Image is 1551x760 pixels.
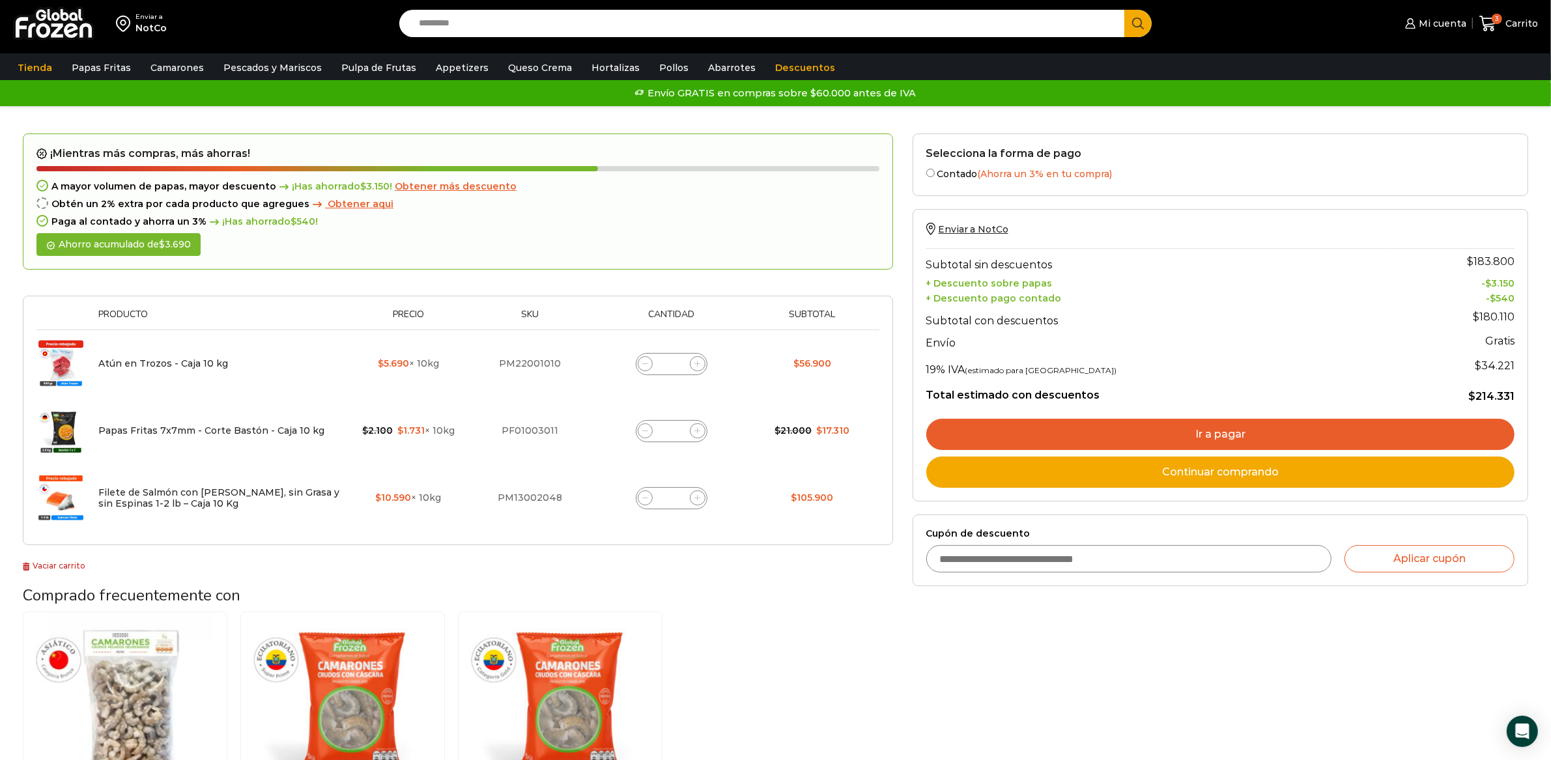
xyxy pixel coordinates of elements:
th: Sku [468,309,591,330]
td: PM13002048 [468,464,591,531]
span: $ [791,492,797,503]
bdi: 540 [291,216,315,227]
span: Carrito [1502,17,1538,30]
span: (Ahorra un 3% en tu compra) [978,168,1113,180]
span: $ [1490,292,1496,304]
td: × 10kg [348,330,468,398]
bdi: 2.100 [362,425,393,436]
div: Enviar a [135,12,167,21]
a: Ir a pagar [926,419,1515,450]
a: Queso Crema [502,55,578,80]
bdi: 21.000 [775,425,812,436]
div: A mayor volumen de papas, mayor descuento [36,181,879,192]
span: $ [793,358,799,369]
span: $ [1485,277,1491,289]
label: Contado [926,166,1515,180]
div: Ahorro acumulado de [36,233,201,256]
th: Subtotal sin descuentos [926,248,1386,274]
span: $ [1468,390,1475,402]
div: Open Intercom Messenger [1507,716,1538,747]
bdi: 56.900 [793,358,831,369]
input: Product quantity [662,422,681,440]
div: NotCo [135,21,167,35]
a: Obtener aqui [309,199,393,210]
span: $ [775,425,780,436]
h2: Selecciona la forma de pago [926,147,1515,160]
a: Filete de Salmón con [PERSON_NAME], sin Grasa y sin Espinas 1-2 lb – Caja 10 Kg [98,486,339,509]
span: $ [1467,255,1473,268]
a: Papas Fritas 7x7mm - Corte Bastón - Caja 10 kg [98,425,324,436]
td: PF01003011 [468,397,591,464]
td: PM22001010 [468,330,591,398]
span: Comprado frecuentemente con [23,585,240,606]
td: × 10kg [348,397,468,464]
bdi: 183.800 [1467,255,1515,268]
span: 3 [1492,14,1502,24]
span: $ [362,425,368,436]
td: × 10kg [348,464,468,531]
th: Cantidad [591,309,751,330]
span: Obtener más descuento [395,180,517,192]
span: $ [375,492,381,503]
span: Mi cuenta [1416,17,1466,30]
a: Hortalizas [585,55,646,80]
button: Search button [1124,10,1152,37]
span: $ [397,425,403,436]
a: Tienda [11,55,59,80]
bdi: 540 [1490,292,1515,304]
span: ¡Has ahorrado ! [206,216,318,227]
th: Subtotal con descuentos [926,304,1386,330]
a: Pescados y Mariscos [217,55,328,80]
span: Obtener aqui [328,198,393,210]
a: Camarones [144,55,210,80]
label: Cupón de descuento [926,528,1515,539]
span: Enviar a NotCo [939,223,1008,235]
a: Atún en Trozos - Caja 10 kg [98,358,228,369]
bdi: 3.690 [159,238,191,250]
a: Abarrotes [702,55,762,80]
img: address-field-icon.svg [116,12,135,35]
th: + Descuento sobre papas [926,274,1386,289]
span: $ [159,238,165,250]
strong: Gratis [1485,335,1515,347]
div: Obtén un 2% extra por cada producto que agregues [36,199,879,210]
bdi: 17.310 [816,425,849,436]
bdi: 180.110 [1473,311,1515,323]
th: Producto [92,309,348,330]
bdi: 105.900 [791,492,833,503]
span: $ [378,358,384,369]
th: Total estimado con descuentos [926,379,1386,404]
bdi: 3.150 [1485,277,1515,289]
a: Mi cuenta [1402,10,1466,36]
a: Papas Fritas [65,55,137,80]
a: Obtener más descuento [395,181,517,192]
input: Product quantity [662,489,681,507]
button: Aplicar cupón [1345,545,1515,572]
span: $ [291,216,296,227]
a: Pollos [653,55,695,80]
span: ¡Has ahorrado ! [276,181,392,192]
a: Pulpa de Frutas [335,55,423,80]
bdi: 214.331 [1468,390,1515,402]
bdi: 3.150 [360,180,390,192]
th: Subtotal [752,309,873,330]
span: $ [1475,359,1481,372]
th: Precio [348,309,468,330]
a: Enviar a NotCo [926,223,1008,235]
bdi: 10.590 [375,492,411,503]
bdi: 1.731 [397,425,425,436]
input: Product quantity [662,355,681,373]
bdi: 5.690 [378,358,409,369]
th: Envío [926,330,1386,353]
a: Continuar comprando [926,457,1515,488]
th: 19% IVA [926,353,1386,379]
small: (estimado para [GEOGRAPHIC_DATA]) [965,365,1117,375]
input: Contado(Ahorra un 3% en tu compra) [926,169,935,177]
span: $ [816,425,822,436]
span: 34.221 [1475,359,1515,372]
span: $ [360,180,366,192]
span: $ [1473,311,1479,323]
th: + Descuento pago contado [926,289,1386,304]
td: - [1386,289,1515,304]
a: Descuentos [769,55,842,80]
